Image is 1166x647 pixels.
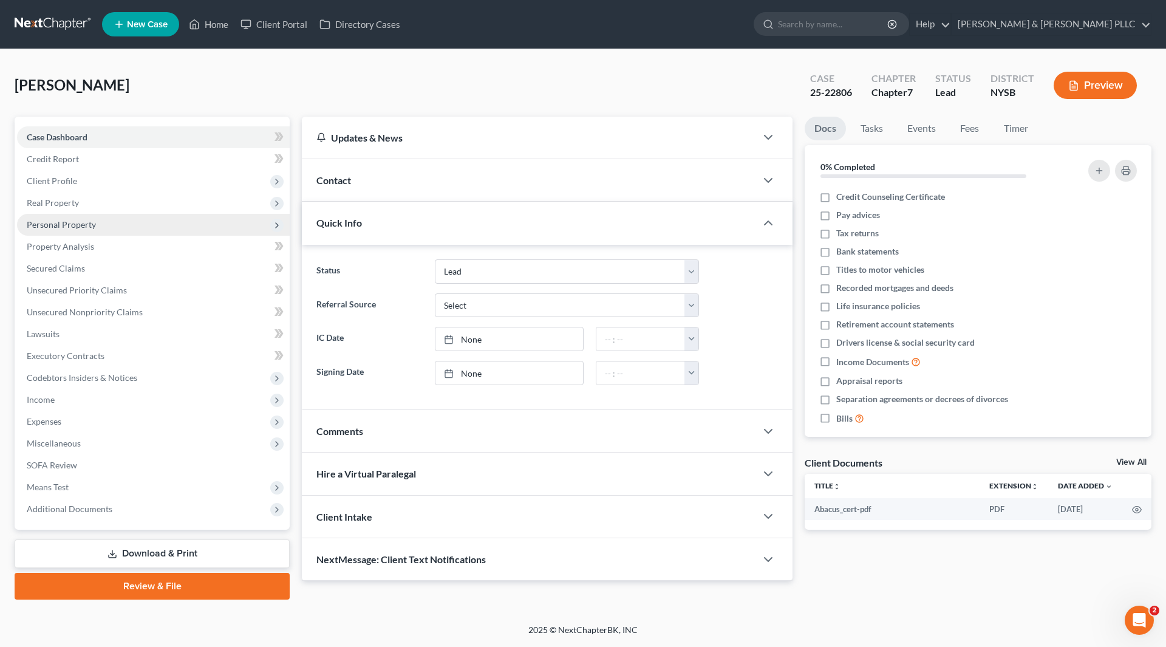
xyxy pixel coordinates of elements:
[596,361,684,385] input: -- : --
[935,72,971,86] div: Status
[17,279,290,301] a: Unsecured Priority Claims
[310,361,429,385] label: Signing Date
[836,413,853,425] span: Bills
[952,13,1151,35] a: [PERSON_NAME] & [PERSON_NAME] PLLC
[836,264,924,276] span: Titles to motor vehicles
[15,76,129,94] span: [PERSON_NAME]
[810,86,852,100] div: 25-22806
[27,394,55,405] span: Income
[1105,483,1113,490] i: expand_more
[27,132,87,142] span: Case Dashboard
[778,13,889,35] input: Search by name...
[596,327,684,351] input: -- : --
[17,301,290,323] a: Unsecured Nonpriority Claims
[27,176,77,186] span: Client Profile
[27,351,104,361] span: Executory Contracts
[27,504,112,514] span: Additional Documents
[805,456,882,469] div: Client Documents
[1150,606,1159,615] span: 2
[27,438,81,448] span: Miscellaneous
[851,117,893,140] a: Tasks
[435,361,583,385] a: None
[836,209,880,221] span: Pay advices
[27,372,137,383] span: Codebtors Insiders & Notices
[27,263,85,273] span: Secured Claims
[183,13,234,35] a: Home
[27,329,60,339] span: Lawsuits
[836,191,945,203] span: Credit Counseling Certificate
[310,259,429,284] label: Status
[805,117,846,140] a: Docs
[310,293,429,318] label: Referral Source
[1058,481,1113,490] a: Date Added expand_more
[435,327,583,351] a: None
[237,624,929,646] div: 2025 © NextChapterBK, INC
[814,481,840,490] a: Titleunfold_more
[17,323,290,345] a: Lawsuits
[316,511,372,522] span: Client Intake
[836,337,975,349] span: Drivers license & social security card
[1054,72,1137,99] button: Preview
[910,13,950,35] a: Help
[316,425,363,437] span: Comments
[935,86,971,100] div: Lead
[17,345,290,367] a: Executory Contracts
[313,13,406,35] a: Directory Cases
[27,460,77,470] span: SOFA Review
[898,117,946,140] a: Events
[1116,458,1147,467] a: View All
[17,126,290,148] a: Case Dashboard
[836,375,902,387] span: Appraisal reports
[1125,606,1154,635] iframe: Intercom live chat
[27,241,94,252] span: Property Analysis
[836,282,953,294] span: Recorded mortgages and deeds
[27,307,143,317] span: Unsecured Nonpriority Claims
[836,318,954,330] span: Retirement account statements
[836,393,1008,405] span: Separation agreements or decrees of divorces
[980,498,1048,520] td: PDF
[127,20,168,29] span: New Case
[310,327,429,351] label: IC Date
[836,300,920,312] span: Life insurance policies
[17,454,290,476] a: SOFA Review
[27,197,79,208] span: Real Property
[316,468,416,479] span: Hire a Virtual Paralegal
[27,416,61,426] span: Expenses
[27,219,96,230] span: Personal Property
[234,13,313,35] a: Client Portal
[17,148,290,170] a: Credit Report
[810,72,852,86] div: Case
[871,86,916,100] div: Chapter
[316,553,486,565] span: NextMessage: Client Text Notifications
[989,481,1038,490] a: Extensionunfold_more
[27,285,127,295] span: Unsecured Priority Claims
[994,117,1038,140] a: Timer
[1048,498,1122,520] td: [DATE]
[316,131,742,144] div: Updates & News
[17,258,290,279] a: Secured Claims
[836,356,909,368] span: Income Documents
[316,217,362,228] span: Quick Info
[990,72,1034,86] div: District
[15,539,290,568] a: Download & Print
[316,174,351,186] span: Contact
[820,162,875,172] strong: 0% Completed
[15,573,290,600] a: Review & File
[17,236,290,258] a: Property Analysis
[805,498,980,520] td: Abacus_cert-pdf
[833,483,840,490] i: unfold_more
[836,245,899,258] span: Bank statements
[907,86,913,98] span: 7
[836,227,879,239] span: Tax returns
[950,117,989,140] a: Fees
[1031,483,1038,490] i: unfold_more
[27,482,69,492] span: Means Test
[27,154,79,164] span: Credit Report
[871,72,916,86] div: Chapter
[990,86,1034,100] div: NYSB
